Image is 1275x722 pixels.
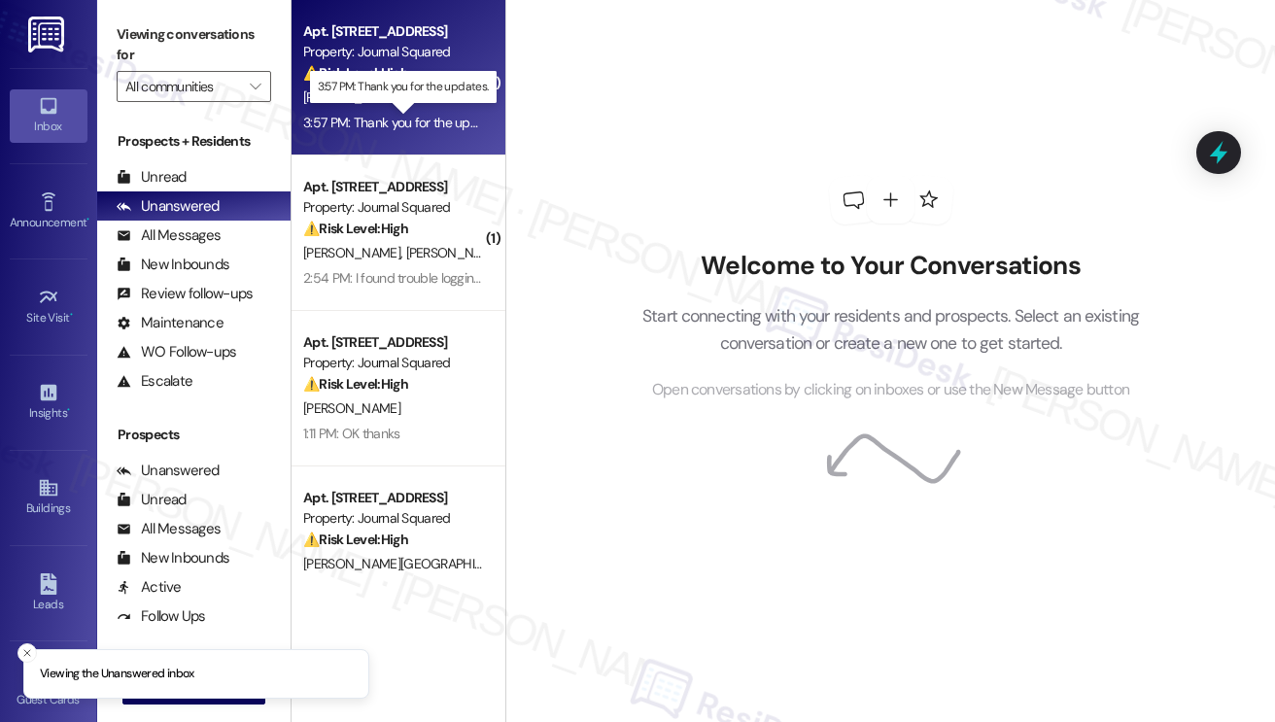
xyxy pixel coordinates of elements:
div: Property: Journal Squared [303,508,483,529]
span: [PERSON_NAME] [303,399,400,417]
span: • [86,213,89,226]
span: [PERSON_NAME][GEOGRAPHIC_DATA] [303,555,524,572]
div: Unanswered [117,461,220,481]
div: Apt. [STREET_ADDRESS] [303,332,483,353]
span: • [70,308,73,322]
div: Unread [117,490,187,510]
div: Prospects [97,425,291,445]
div: Property: Journal Squared [303,197,483,218]
div: Follow Ups [117,606,206,627]
strong: ⚠️ Risk Level: High [303,64,408,82]
h2: Welcome to Your Conversations [613,251,1169,282]
div: Escalate [117,371,192,392]
span: [PERSON_NAME] [303,244,406,261]
div: All Messages [117,519,221,539]
a: Buildings [10,471,87,524]
input: All communities [125,71,240,102]
strong: ⚠️ Risk Level: High [303,375,408,393]
div: All Messages [117,225,221,246]
p: Viewing the Unanswered inbox [40,666,194,683]
span: [PERSON_NAME] [406,244,503,261]
span: Open conversations by clicking on inboxes or use the New Message button [652,378,1129,402]
div: Apt. [STREET_ADDRESS] [303,177,483,197]
div: WO Follow-ups [117,342,236,362]
button: Close toast [17,643,37,663]
div: Apt. [STREET_ADDRESS] [303,21,483,42]
div: Apt. [STREET_ADDRESS] [303,488,483,508]
span: [PERSON_NAME] [303,88,400,106]
div: Property: Journal Squared [303,353,483,373]
div: New Inbounds [117,255,229,275]
strong: ⚠️ Risk Level: High [303,220,408,237]
strong: ⚠️ Risk Level: High [303,531,408,548]
a: Site Visit • [10,281,87,333]
label: Viewing conversations for [117,19,271,71]
div: Prospects + Residents [97,131,291,152]
div: Unread [117,167,187,188]
a: Leads [10,567,87,620]
div: Maintenance [117,313,224,333]
div: 3:57 PM: Thank you for the updates. [303,114,505,131]
p: 3:57 PM: Thank you for the updates. [318,79,489,95]
span: • [67,403,70,417]
a: Guest Cards [10,663,87,715]
img: ResiDesk Logo [28,17,68,52]
div: Unanswered [117,196,220,217]
div: Active [117,577,182,598]
div: 1:11 PM: OK thanks [303,425,399,442]
div: Property: Journal Squared [303,42,483,62]
a: Insights • [10,376,87,429]
a: Inbox [10,89,87,142]
div: 12:10 PM: Thank you so much! [303,580,467,598]
div: New Inbounds [117,548,229,568]
p: Start connecting with your residents and prospects. Select an existing conversation or create a n... [613,302,1169,358]
i:  [250,79,260,94]
div: Review follow-ups [117,284,253,304]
